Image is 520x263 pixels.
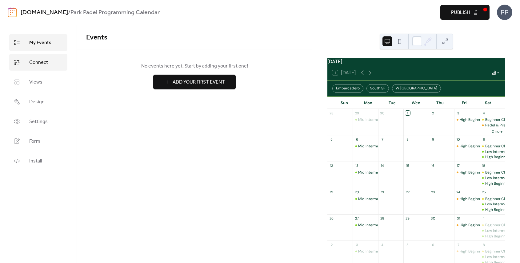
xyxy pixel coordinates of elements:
[456,137,461,142] div: 10
[354,190,359,194] div: 20
[153,75,236,89] button: Add Your First Event
[9,34,67,51] a: My Events
[480,207,505,212] div: High Beginner Clinic (Level 1)
[480,144,505,149] div: Beginner Clinic (Levels 1-2)
[480,170,505,175] div: Beginner Clinic (Levels 1-2)
[431,111,435,115] div: 2
[68,7,70,18] b: /
[454,144,479,149] div: High Beginner Clinic (Levels
[405,242,410,247] div: 5
[358,170,414,175] div: Mid Intermediate Clinic (Level 2)
[9,74,67,90] a: Views
[476,97,500,109] div: Sat
[480,254,505,260] div: Low Intermediate Clinic (Level 1)
[353,117,378,122] div: Mid Intermediate Clinic (Level 2)
[431,242,435,247] div: 6
[354,242,359,247] div: 3
[86,31,107,44] span: Events
[440,5,490,20] button: Publish
[480,196,505,202] div: Beginner Clinic (Levels 1-2)
[9,153,67,169] a: Install
[431,216,435,221] div: 30
[460,117,507,122] div: High Beginner Clinic (Levels
[480,228,505,233] div: Low Intermediate Clinic (Level 1)
[456,216,461,221] div: 31
[490,128,505,134] button: 2 more
[353,223,378,228] div: Mid Intermediate Clinic (Level 2)
[29,59,48,66] span: Connect
[366,84,389,93] div: South SF
[358,249,414,254] div: Mid Intermediate Clinic (Level 2)
[29,158,42,165] span: Install
[431,163,435,168] div: 16
[480,202,505,207] div: Low Intermediate Clinic (Level 1)
[9,133,67,150] a: Form
[405,137,410,142] div: 8
[460,249,507,254] div: High Beginner Clinic (Levels
[21,7,68,18] a: [DOMAIN_NAME]
[392,84,441,93] div: W [GEOGRAPHIC_DATA]
[356,97,380,109] div: Mon
[480,249,505,254] div: Beginner Clinic (Levels 1-2)
[482,111,486,115] div: 4
[358,117,414,122] div: Mid Intermediate Clinic (Level 2)
[380,137,385,142] div: 7
[358,144,414,149] div: Mid Intermediate Clinic (Level 2)
[480,234,505,239] div: High Beginner Clinic (Level 1)
[380,242,385,247] div: 4
[29,98,45,106] span: Design
[454,117,479,122] div: High Beginner Clinic (Levels
[353,249,378,254] div: Mid Intermediate Clinic (Level 2)
[9,54,67,71] a: Connect
[405,111,410,115] div: 1
[29,39,51,47] span: My Events
[482,163,486,168] div: 18
[329,111,334,115] div: 28
[353,196,378,202] div: Mid Intermediate Clinic (Level 2)
[332,97,356,109] div: Sun
[456,242,461,247] div: 7
[480,223,505,228] div: Beginner Clinic (Levels 1-2)
[29,118,48,125] span: Settings
[329,190,334,194] div: 19
[456,163,461,168] div: 17
[329,163,334,168] div: 12
[480,181,505,186] div: High Beginner Clinic (Level 1)
[454,223,479,228] div: High Beginner Clinic (Levels
[358,223,414,228] div: Mid Intermediate Clinic (Level 2)
[29,138,40,145] span: Form
[460,144,507,149] div: High Beginner Clinic (Levels
[8,7,17,17] img: logo
[482,216,486,221] div: 1
[405,190,410,194] div: 22
[480,175,505,181] div: Low Intermediate Clinic (Level 1)
[353,144,378,149] div: Mid Intermediate Clinic (Level 2)
[482,190,486,194] div: 25
[431,137,435,142] div: 9
[404,97,428,109] div: Wed
[482,137,486,142] div: 11
[480,117,505,122] div: Beginner Clinic (Levels 1-2)
[451,9,470,16] span: Publish
[405,163,410,168] div: 15
[460,170,507,175] div: High Beginner Clinic (Levels
[329,216,334,221] div: 26
[86,75,303,89] a: Add Your First Event
[380,216,385,221] div: 28
[480,154,505,160] div: High Beginner Clinic (Level 1)
[480,149,505,154] div: Low Intermediate Clinic (Level 1)
[380,111,385,115] div: 30
[173,79,225,86] span: Add Your First Event
[460,223,507,228] div: High Beginner Clinic (Levels
[380,163,385,168] div: 14
[354,137,359,142] div: 6
[358,196,414,202] div: Mid Intermediate Clinic (Level 2)
[452,97,476,109] div: Fri
[454,249,479,254] div: High Beginner Clinic (Levels
[497,5,512,20] div: PP
[480,123,505,128] div: Padel & Pilates Member Event
[9,113,67,130] a: Settings
[354,111,359,115] div: 29
[380,97,404,109] div: Tue
[329,242,334,247] div: 2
